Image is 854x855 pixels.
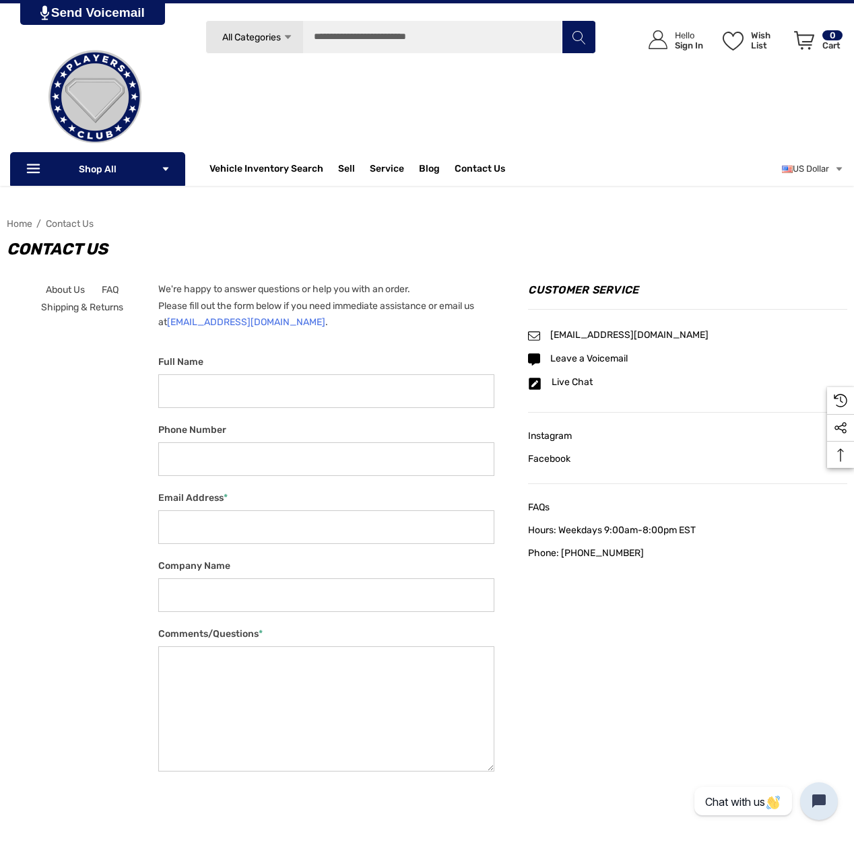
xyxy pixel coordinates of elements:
a: Facebook [528,450,847,468]
span: Phone: [PHONE_NUMBER] [528,547,644,559]
a: Instagram [528,427,847,445]
label: Email Address [158,489,495,506]
a: Contact Us [46,218,94,230]
span: All Categories [222,32,281,43]
a: USD [782,156,844,182]
svg: Icon Email [528,353,540,366]
iframe: reCAPTCHA [158,782,363,834]
a: Phone: [PHONE_NUMBER] [528,545,847,562]
a: Service [370,163,404,178]
img: PjwhLS0gR2VuZXJhdG9yOiBHcmF2aXQuaW8gLS0+PHN2ZyB4bWxucz0iaHR0cDovL3d3dy53My5vcmcvMjAwMC9zdmciIHhtb... [40,5,49,20]
a: Contact Us [455,163,505,178]
h4: Customer Service [528,281,847,310]
svg: Icon Arrow Down [161,164,170,174]
svg: Icon Email [528,330,540,342]
p: Cart [822,40,843,50]
svg: Icon Email [528,377,541,390]
button: Search [562,20,595,54]
span: Sell [338,163,355,178]
span: FAQ [102,284,119,296]
a: Cart with 0 items [788,17,844,69]
p: Sign In [675,40,703,50]
p: We're happy to answer questions or help you with an order. Please fill out the form below if you ... [158,281,495,331]
svg: Wish List [723,32,744,50]
img: Players Club | Cars For Sale [28,30,162,164]
svg: Top [827,448,854,462]
span: Shipping & Returns [41,302,123,313]
a: Wish List Wish List [717,17,788,63]
p: Hello [675,30,703,40]
span: Leave a Voicemail [550,353,628,364]
p: 0 [822,30,843,40]
label: Company Name [158,557,495,574]
a: Leave a Voicemail [550,353,628,364]
a: About Us [46,281,85,299]
a: [EMAIL_ADDRESS][DOMAIN_NAME] [550,330,709,341]
p: Wish List [751,30,787,50]
a: FAQs [528,499,847,516]
a: All Categories Icon Arrow Down Icon Arrow Up [205,20,303,54]
label: Comments/Questions [158,625,495,642]
a: Live Chat [552,377,593,388]
svg: Icon Line [25,162,45,177]
a: Home [7,218,32,230]
nav: Breadcrumb [7,212,847,236]
span: [EMAIL_ADDRESS][DOMAIN_NAME] [550,329,709,341]
span: FAQs [528,502,550,513]
label: Phone Number [158,421,495,438]
a: Shipping & Returns [41,299,123,316]
h1: Contact Us [7,236,847,263]
a: [EMAIL_ADDRESS][DOMAIN_NAME] [167,316,325,328]
svg: Icon Arrow Down [283,32,293,42]
a: Sign in [633,17,710,63]
span: About Us [46,284,85,296]
label: Full Name [158,353,495,370]
svg: Icon User Account [649,30,667,49]
a: FAQ [102,281,119,299]
p: Shop All [10,152,185,186]
svg: Recently Viewed [834,394,847,407]
span: Facebook [528,453,570,465]
span: Instagram [528,430,572,442]
span: Hours: Weekdays 9:00am-8:00pm EST [528,524,696,536]
a: Blog [419,163,440,178]
svg: Review Your Cart [794,31,814,50]
a: Vehicle Inventory Search [209,163,323,178]
svg: Social Media [834,421,847,435]
a: Sell [338,156,370,182]
a: Hours: Weekdays 9:00am-8:00pm EST [528,522,847,539]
